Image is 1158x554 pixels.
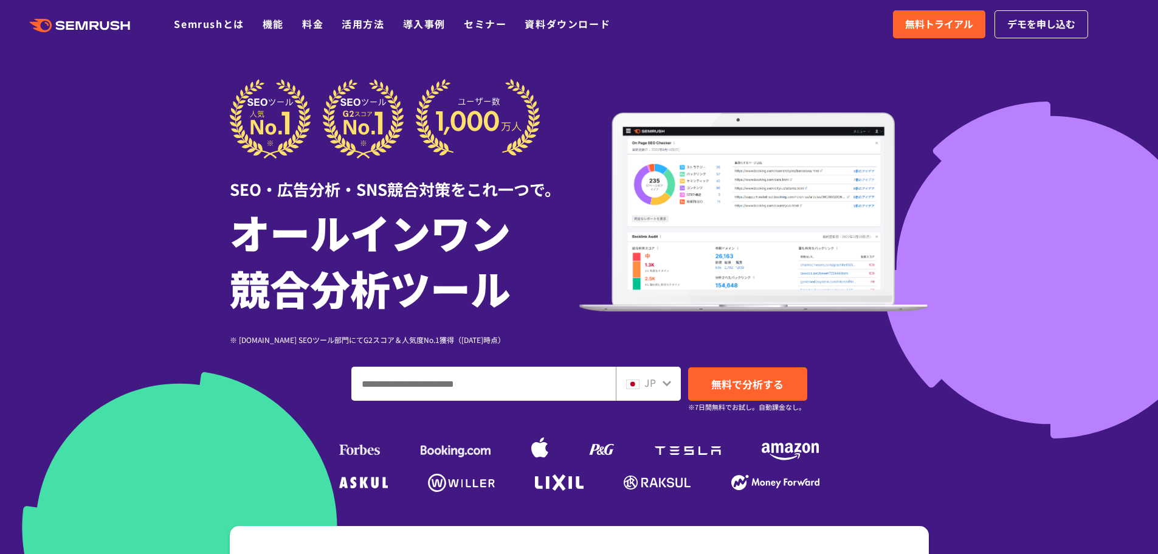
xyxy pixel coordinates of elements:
a: 無料で分析する [688,367,807,401]
a: Semrushとは [174,16,244,31]
a: 資料ダウンロード [525,16,610,31]
span: デモを申し込む [1007,16,1075,32]
div: SEO・広告分析・SNS競合対策をこれ一つで。 [230,159,579,201]
span: JP [644,375,656,390]
h1: オールインワン 競合分析ツール [230,204,579,316]
a: 導入事例 [403,16,446,31]
a: 機能 [263,16,284,31]
a: セミナー [464,16,506,31]
span: 無料で分析する [711,376,784,392]
div: ※ [DOMAIN_NAME] SEOツール部門にてG2スコア＆人気度No.1獲得（[DATE]時点） [230,334,579,345]
a: デモを申し込む [994,10,1088,38]
a: 料金 [302,16,323,31]
input: ドメイン、キーワードまたはURLを入力してください [352,367,615,400]
span: 無料トライアル [905,16,973,32]
a: 活用方法 [342,16,384,31]
small: ※7日間無料でお試し。自動課金なし。 [688,401,805,413]
a: 無料トライアル [893,10,985,38]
